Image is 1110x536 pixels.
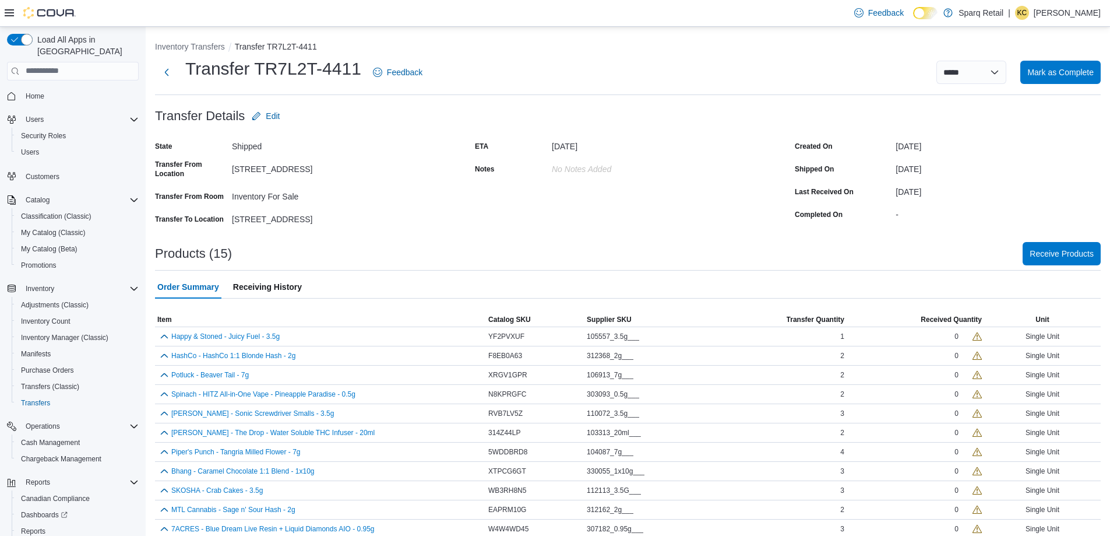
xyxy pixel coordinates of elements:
[984,368,1101,382] div: Single Unit
[2,111,143,128] button: Users
[26,172,59,181] span: Customers
[984,445,1101,459] div: Single Unit
[913,7,938,19] input: Dark Mode
[235,42,317,51] button: Transfer TR7L2T-4411
[16,314,75,328] a: Inventory Count
[26,195,50,205] span: Catalog
[488,467,526,476] span: XTPCG6GT
[155,313,486,327] button: Item
[587,409,639,418] span: 110072_3.5g___
[247,104,284,128] button: Edit
[954,390,959,399] div: 0
[2,281,143,297] button: Inventory
[587,428,641,437] span: 103313_20ml___
[155,41,1101,55] nav: An example of EuiBreadcrumbs
[488,332,524,341] span: YF2PVXUF
[1015,6,1029,20] div: Kailey Clements
[21,382,79,391] span: Transfers (Classic)
[954,505,959,514] div: 0
[587,524,643,534] span: 307182_0.95g___
[21,398,50,408] span: Transfers
[16,145,139,159] span: Users
[868,7,904,19] span: Feedback
[155,192,224,201] label: Transfer From Room
[171,525,375,533] button: 7ACRES - Blue Dream Live Resin + Liquid Diamonds AIO - 0.95g
[840,467,844,476] span: 3
[16,298,93,312] a: Adjustments (Classic)
[984,522,1101,536] div: Single Unit
[12,507,143,523] a: Dashboards
[21,333,108,342] span: Inventory Manager (Classic)
[16,129,139,143] span: Security Roles
[1008,6,1010,20] p: |
[21,475,55,489] button: Reports
[16,226,90,240] a: My Catalog (Classic)
[954,370,959,380] div: 0
[840,370,844,380] span: 2
[475,142,488,151] label: ETA
[12,451,143,467] button: Chargeback Management
[33,34,139,57] span: Load All Apps in [GEOGRAPHIC_DATA]
[12,491,143,507] button: Canadian Compliance
[16,347,139,361] span: Manifests
[587,315,632,324] span: Supplier SKU
[488,315,531,324] span: Catalog SKU
[21,113,139,127] span: Users
[587,390,639,399] span: 303093_0.5g___
[21,454,101,464] span: Chargeback Management
[716,313,847,327] button: Transfer Quantity
[587,467,644,476] span: 330055_1x10g___
[185,57,361,80] h1: Transfer TR7L2T-4411
[795,142,833,151] label: Created On
[16,258,139,272] span: Promotions
[12,435,143,451] button: Cash Management
[26,422,60,431] span: Operations
[984,484,1101,498] div: Single Unit
[850,1,908,24] a: Feedback
[16,452,106,466] a: Chargeback Management
[840,332,844,341] span: 1
[26,115,44,124] span: Users
[954,524,959,534] div: 0
[21,89,139,103] span: Home
[488,524,528,534] span: W4W4WD45
[21,510,68,520] span: Dashboards
[1035,315,1049,324] span: Unit
[954,351,959,360] div: 0
[488,370,527,380] span: XRGV1GPR
[232,210,388,224] div: [STREET_ADDRESS]
[475,164,494,174] label: Notes
[896,205,1101,219] div: -
[21,494,90,503] span: Canadian Compliance
[21,419,139,433] span: Operations
[984,349,1101,363] div: Single Unit
[387,66,422,78] span: Feedback
[488,428,520,437] span: 314Z44LP
[488,409,523,418] span: RVB7LV5Z
[21,300,89,310] span: Adjustments (Classic)
[1017,6,1027,20] span: KC
[21,438,80,447] span: Cash Management
[171,390,355,398] button: Spinach - HITZ All-in-One Vape - Pineapple Paradise - 0.5g
[2,418,143,435] button: Operations
[21,170,64,184] a: Customers
[1020,61,1101,84] button: Mark as Complete
[171,332,280,341] button: Happy & Stoned - Juicy Fuel - 3.5g
[16,380,139,394] span: Transfers (Classic)
[171,467,314,475] button: Bhang - Caramel Chocolate 1:1 Blend - 1x10g
[2,87,143,104] button: Home
[840,505,844,514] span: 2
[21,282,59,296] button: Inventory
[16,492,139,506] span: Canadian Compliance
[21,261,57,270] span: Promotions
[21,193,139,207] span: Catalog
[587,505,633,514] span: 312162_2g___
[896,183,1101,197] div: [DATE]
[155,160,227,178] label: Transfer From Location
[840,409,844,418] span: 3
[840,428,844,437] span: 2
[1023,242,1101,265] button: Receive Products
[21,212,91,221] span: Classification (Classic)
[16,242,82,256] a: My Catalog (Beta)
[16,396,55,410] a: Transfers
